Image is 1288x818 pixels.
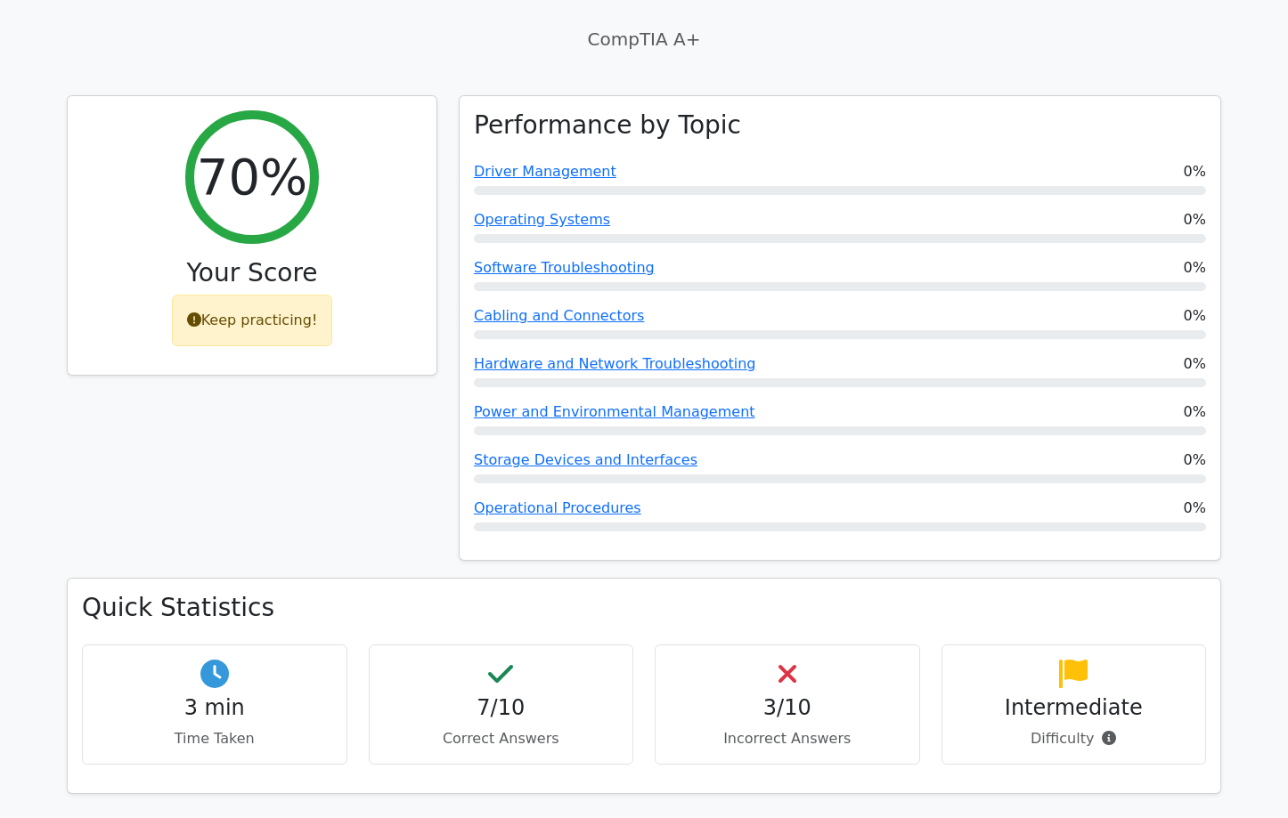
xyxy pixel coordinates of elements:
[1184,305,1206,327] span: 0%
[384,695,619,721] h4: 7/10
[474,307,644,324] a: Cabling and Connectors
[474,403,755,420] a: Power and Environmental Management
[67,26,1221,53] p: CompTIA A+
[474,355,756,372] a: Hardware and Network Troubleshooting
[82,593,1206,623] h3: Quick Statistics
[474,259,655,276] a: Software Troubleshooting
[172,295,333,346] div: Keep practicing!
[1184,498,1206,519] span: 0%
[670,728,905,749] p: Incorrect Answers
[82,258,422,288] h3: Your Score
[474,163,616,180] a: Driver Management
[957,728,1192,749] p: Difficulty
[957,695,1192,721] h4: Intermediate
[1184,401,1206,423] span: 0%
[474,451,697,468] a: Storage Devices and Interfaces
[1184,353,1206,375] span: 0%
[1184,209,1206,231] span: 0%
[97,728,332,749] p: Time Taken
[474,110,741,141] h3: Performance by Topic
[384,728,619,749] p: Correct Answers
[1184,449,1206,471] span: 0%
[1184,257,1206,279] span: 0%
[474,211,610,228] a: Operating Systems
[474,499,641,516] a: Operational Procedures
[1184,161,1206,182] span: 0%
[97,695,332,721] h4: 3 min
[670,695,905,721] h4: 3/10
[197,147,307,207] h2: 70%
